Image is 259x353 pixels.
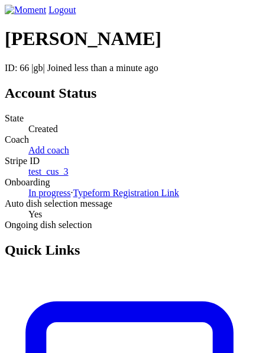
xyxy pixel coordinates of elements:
[5,5,46,15] img: Moment
[5,113,254,124] dt: State
[28,209,42,219] span: Yes
[5,63,254,73] p: ID: 66 | | Joined less than a minute ago
[5,85,254,101] h2: Account Status
[28,145,69,155] a: Add coach
[5,198,254,209] dt: Auto dish selection message
[48,5,76,15] a: Logout
[73,188,179,198] a: Typeform Registration Link
[5,177,254,188] dt: Onboarding
[5,134,254,145] dt: Coach
[5,156,254,166] dt: Stripe ID
[28,124,58,134] span: Created
[34,63,43,73] span: gb
[28,188,71,198] a: In progress
[28,166,69,176] a: test_cus_3
[5,242,254,258] h2: Quick Links
[71,188,73,198] span: ·
[5,28,254,50] h1: [PERSON_NAME]
[5,220,254,230] dt: Ongoing dish selection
